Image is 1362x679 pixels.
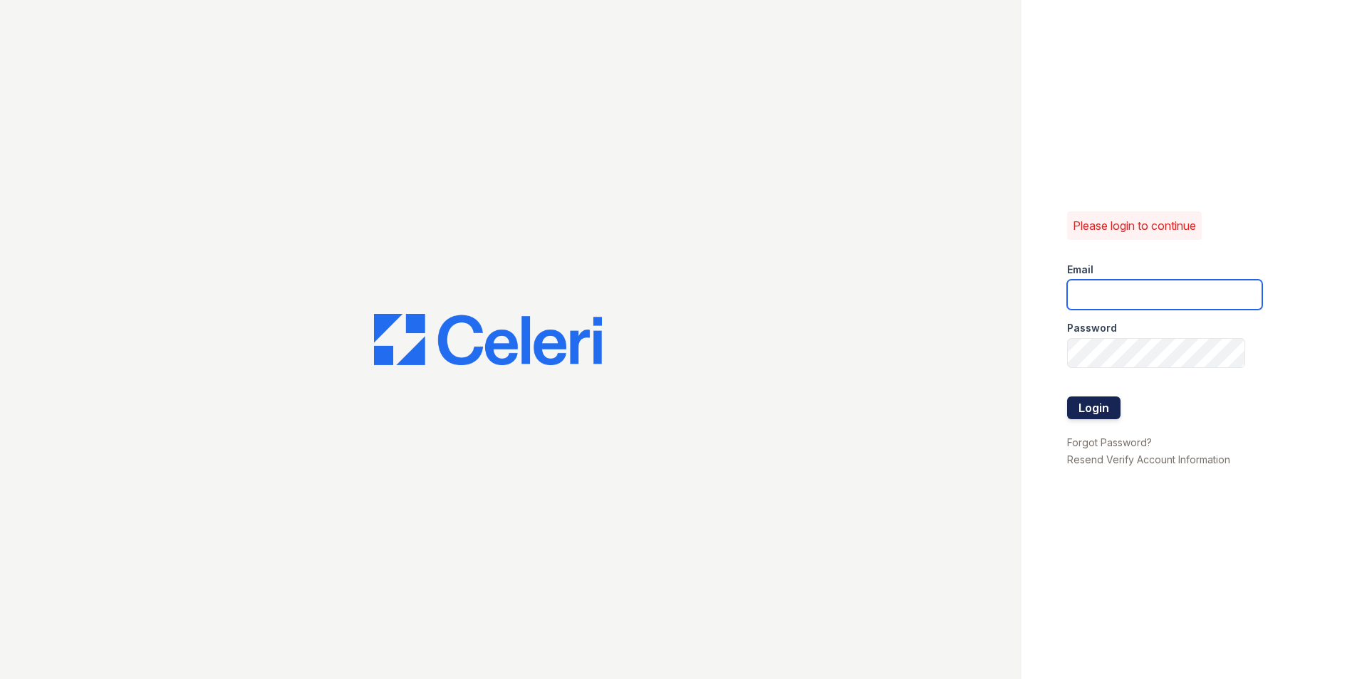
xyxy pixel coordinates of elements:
[1067,436,1152,448] a: Forgot Password?
[1067,396,1121,419] button: Login
[1067,453,1230,465] a: Resend Verify Account Information
[374,314,602,365] img: CE_Logo_Blue-a8612792a0a2168367f1c8372b55b34899dd931a85d93a1a3d3e32e68fde9ad4.png
[1067,263,1093,277] label: Email
[1067,321,1117,335] label: Password
[1073,217,1196,234] p: Please login to continue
